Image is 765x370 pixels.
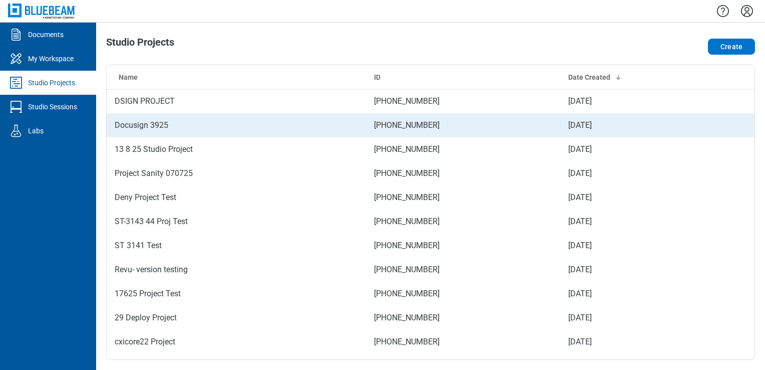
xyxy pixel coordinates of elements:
[708,39,755,55] button: Create
[107,137,366,161] td: 13 8 25 Studio Project
[560,89,690,113] td: [DATE]
[366,113,560,137] td: [PHONE_NUMBER]
[107,113,366,137] td: Docusign 3925
[366,306,560,330] td: [PHONE_NUMBER]
[8,4,76,18] img: Bluebeam, Inc.
[366,161,560,186] td: [PHONE_NUMBER]
[107,306,366,330] td: 29 Deploy Project
[366,282,560,306] td: [PHONE_NUMBER]
[560,210,690,234] td: [DATE]
[366,186,560,210] td: [PHONE_NUMBER]
[8,123,24,139] svg: Labs
[560,137,690,161] td: [DATE]
[28,102,77,112] div: Studio Sessions
[739,3,755,20] button: Settings
[28,126,44,136] div: Labs
[8,75,24,91] svg: Studio Projects
[107,258,366,282] td: Revu- version testing
[28,30,64,40] div: Documents
[28,54,74,64] div: My Workspace
[107,89,366,113] td: DSIGN PROJECT
[8,51,24,67] svg: My Workspace
[28,78,75,88] div: Studio Projects
[568,72,682,82] div: Date Created
[560,186,690,210] td: [DATE]
[560,113,690,137] td: [DATE]
[374,72,552,82] div: ID
[560,330,690,354] td: [DATE]
[107,186,366,210] td: Deny Project Test
[106,37,174,53] h1: Studio Projects
[8,99,24,115] svg: Studio Sessions
[8,27,24,43] svg: Documents
[560,161,690,186] td: [DATE]
[560,282,690,306] td: [DATE]
[560,258,690,282] td: [DATE]
[366,210,560,234] td: [PHONE_NUMBER]
[107,161,366,186] td: Project Sanity 070725
[107,282,366,306] td: 17625 Project Test
[366,330,560,354] td: [PHONE_NUMBER]
[366,137,560,161] td: [PHONE_NUMBER]
[107,210,366,234] td: ST-3143 44 Proj Test
[366,89,560,113] td: [PHONE_NUMBER]
[107,234,366,258] td: ST 3141 Test
[107,330,366,354] td: cxicore22 Project
[366,258,560,282] td: [PHONE_NUMBER]
[560,234,690,258] td: [DATE]
[366,234,560,258] td: [PHONE_NUMBER]
[560,306,690,330] td: [DATE]
[119,72,358,82] div: Name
